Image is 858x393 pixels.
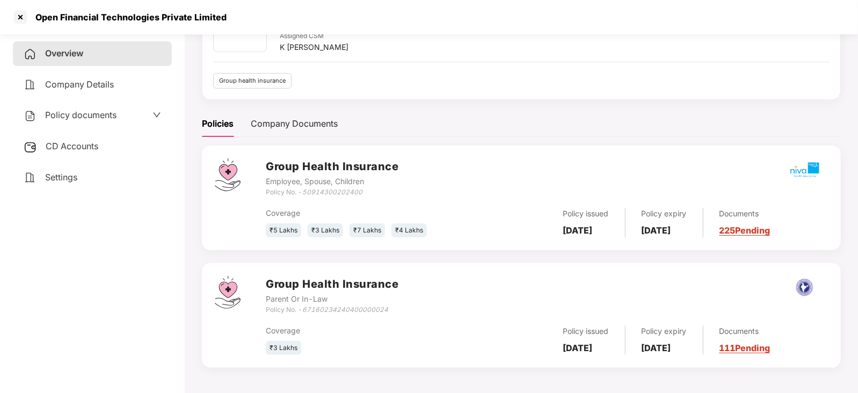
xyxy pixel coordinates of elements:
[719,325,770,337] div: Documents
[642,325,687,337] div: Policy expiry
[266,223,301,238] div: ₹5 Lakhs
[642,343,671,353] b: [DATE]
[24,110,37,122] img: svg+xml;base64,PHN2ZyB4bWxucz0iaHR0cDovL3d3dy53My5vcmcvMjAwMC9zdmciIHdpZHRoPSIyNCIgaGVpZ2h0PSIyNC...
[308,223,343,238] div: ₹3 Lakhs
[642,225,671,236] b: [DATE]
[152,111,161,119] span: down
[563,325,609,337] div: Policy issued
[642,208,687,220] div: Policy expiry
[280,31,348,41] div: Assigned CSM
[45,79,114,90] span: Company Details
[29,12,227,23] div: Open Financial Technologies Private Limited
[719,343,770,353] a: 111 Pending
[266,325,453,337] div: Coverage
[202,117,234,130] div: Policies
[24,171,37,184] img: svg+xml;base64,PHN2ZyB4bWxucz0iaHR0cDovL3d3dy53My5vcmcvMjAwMC9zdmciIHdpZHRoPSIyNCIgaGVpZ2h0PSIyNC...
[266,176,398,187] div: Employee, Spouse, Children
[280,41,348,53] div: K [PERSON_NAME]
[266,158,398,175] h3: Group Health Insurance
[786,277,823,298] img: nia.png
[302,188,362,196] i: 50914300202400
[302,305,388,314] i: 67160234240400000024
[266,187,398,198] div: Policy No. -
[45,110,117,120] span: Policy documents
[391,223,427,238] div: ₹4 Lakhs
[266,305,398,315] div: Policy No. -
[46,141,98,151] span: CD Accounts
[24,141,37,154] img: svg+xml;base64,PHN2ZyB3aWR0aD0iMjUiIGhlaWdodD0iMjQiIHZpZXdCb3g9IjAgMCAyNSAyNCIgZmlsbD0ibm9uZSIgeG...
[786,151,824,188] img: mbhicl.png
[563,208,609,220] div: Policy issued
[266,341,301,355] div: ₹3 Lakhs
[213,73,292,89] div: Group health insurance
[719,225,770,236] a: 225 Pending
[350,223,385,238] div: ₹7 Lakhs
[24,78,37,91] img: svg+xml;base64,PHN2ZyB4bWxucz0iaHR0cDovL3d3dy53My5vcmcvMjAwMC9zdmciIHdpZHRoPSIyNCIgaGVpZ2h0PSIyNC...
[266,207,453,219] div: Coverage
[24,48,37,61] img: svg+xml;base64,PHN2ZyB4bWxucz0iaHR0cDovL3d3dy53My5vcmcvMjAwMC9zdmciIHdpZHRoPSIyNCIgaGVpZ2h0PSIyNC...
[563,343,593,353] b: [DATE]
[563,225,593,236] b: [DATE]
[215,276,241,309] img: svg+xml;base64,PHN2ZyB4bWxucz0iaHR0cDovL3d3dy53My5vcmcvMjAwMC9zdmciIHdpZHRoPSI0Ny43MTQiIGhlaWdodD...
[266,276,398,293] h3: Group Health Insurance
[215,158,241,191] img: svg+xml;base64,PHN2ZyB4bWxucz0iaHR0cDovL3d3dy53My5vcmcvMjAwMC9zdmciIHdpZHRoPSI0Ny43MTQiIGhlaWdodD...
[45,172,77,183] span: Settings
[266,293,398,305] div: Parent Or In-Law
[251,117,338,130] div: Company Documents
[719,208,770,220] div: Documents
[45,48,83,59] span: Overview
